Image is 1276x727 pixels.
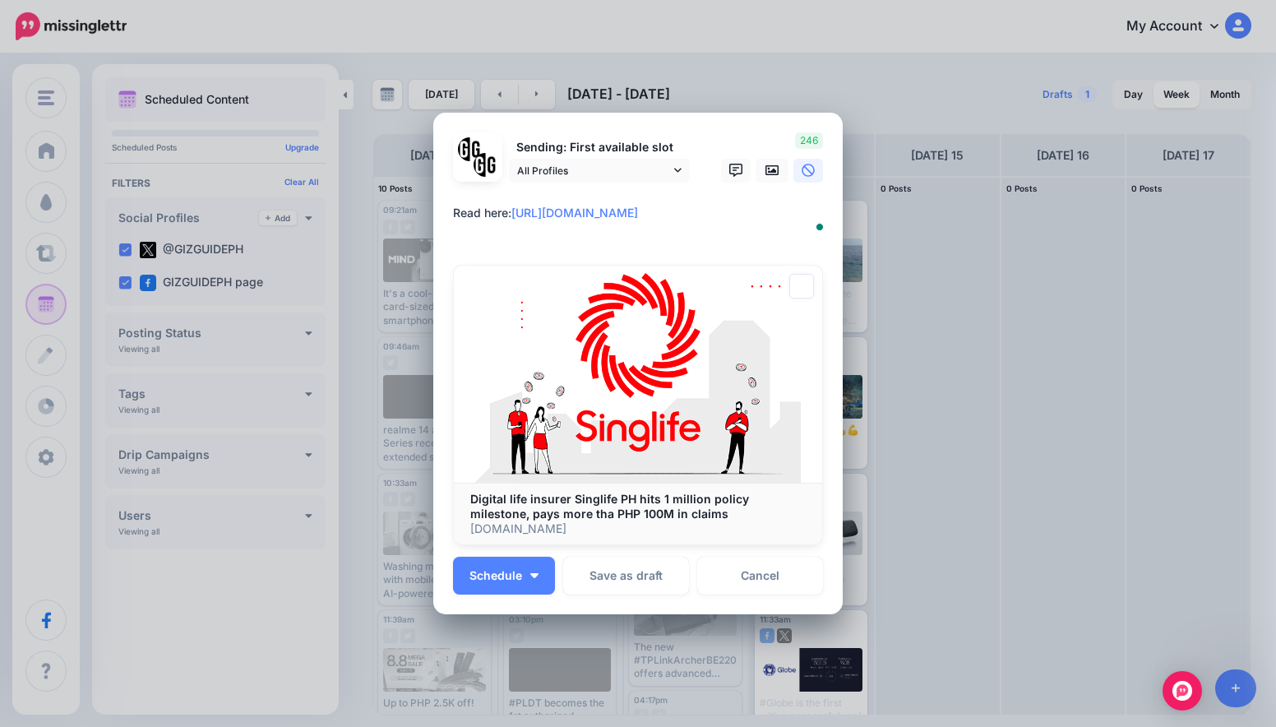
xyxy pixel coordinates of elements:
img: arrow-down-white.png [530,573,539,578]
div: Read here: [453,203,831,223]
div: Open Intercom Messenger [1163,671,1202,711]
button: Save as draft [563,557,689,595]
span: 246 [795,132,823,149]
span: All Profiles [517,162,670,179]
a: All Profiles [509,159,690,183]
img: JT5sWCfR-79925.png [474,153,497,177]
button: Schedule [453,557,555,595]
p: Sending: First available slot [509,138,690,157]
b: Digital life insurer Singlife PH hits 1 million policy milestone, pays more tha PHP 100M in claims [470,492,749,521]
a: Cancel [697,557,823,595]
p: [DOMAIN_NAME] [470,521,806,536]
img: Digital life insurer Singlife PH hits 1 million policy milestone, pays more tha PHP 100M in claims [454,266,822,483]
img: 353459792_649996473822713_4483302954317148903_n-bsa138318.png [458,137,482,161]
span: Schedule [469,570,522,581]
textarea: To enrich screen reader interactions, please activate Accessibility in Grammarly extension settings [453,203,831,243]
